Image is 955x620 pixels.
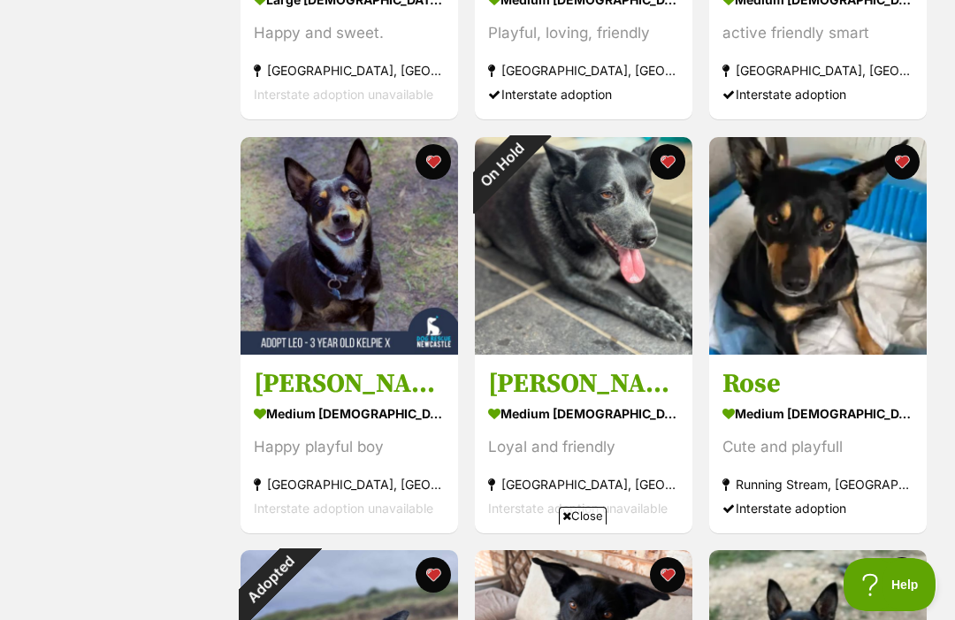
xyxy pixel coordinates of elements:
[488,435,679,459] div: Loyal and friendly
[488,472,679,496] div: [GEOGRAPHIC_DATA], [GEOGRAPHIC_DATA]
[488,59,679,83] div: [GEOGRAPHIC_DATA], [GEOGRAPHIC_DATA]
[722,22,913,46] div: active friendly smart
[722,83,913,107] div: Interstate adoption
[475,341,692,358] a: On Hold
[722,435,913,459] div: Cute and playfull
[722,496,913,520] div: Interstate adoption
[241,137,458,355] img: Leo - 3 Year Old Kelpie X Cattle Dog
[488,501,668,516] span: Interstate adoption unavailable
[722,401,913,426] div: medium [DEMOGRAPHIC_DATA] Dog
[254,501,433,516] span: Interstate adoption unavailable
[488,367,679,401] h3: [PERSON_NAME]
[488,22,679,46] div: Playful, loving, friendly
[475,137,692,355] img: Bowie
[453,115,552,214] div: On Hold
[254,367,445,401] h3: [PERSON_NAME] - [DEMOGRAPHIC_DATA] Kelpie X Cattle Dog
[254,472,445,496] div: [GEOGRAPHIC_DATA], [GEOGRAPHIC_DATA]
[488,401,679,426] div: medium [DEMOGRAPHIC_DATA] Dog
[254,22,445,46] div: Happy and sweet.
[650,144,685,180] button: favourite
[559,507,607,524] span: Close
[254,401,445,426] div: medium [DEMOGRAPHIC_DATA] Dog
[709,354,927,533] a: Rose medium [DEMOGRAPHIC_DATA] Dog Cute and playfull Running Stream, [GEOGRAPHIC_DATA] Interstate...
[254,88,433,103] span: Interstate adoption unavailable
[709,137,927,355] img: Rose
[722,59,913,83] div: [GEOGRAPHIC_DATA], [GEOGRAPHIC_DATA]
[254,59,445,83] div: [GEOGRAPHIC_DATA], [GEOGRAPHIC_DATA]
[722,472,913,496] div: Running Stream, [GEOGRAPHIC_DATA]
[722,367,913,401] h3: Rose
[844,558,937,611] iframe: Help Scout Beacon - Open
[475,354,692,533] a: [PERSON_NAME] medium [DEMOGRAPHIC_DATA] Dog Loyal and friendly [GEOGRAPHIC_DATA], [GEOGRAPHIC_DAT...
[416,144,451,180] button: favourite
[241,354,458,533] a: [PERSON_NAME] - [DEMOGRAPHIC_DATA] Kelpie X Cattle Dog medium [DEMOGRAPHIC_DATA] Dog Happy playfu...
[488,83,679,107] div: Interstate adoption
[254,435,445,459] div: Happy playful boy
[156,532,799,611] iframe: Advertisement
[884,144,920,180] button: favourite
